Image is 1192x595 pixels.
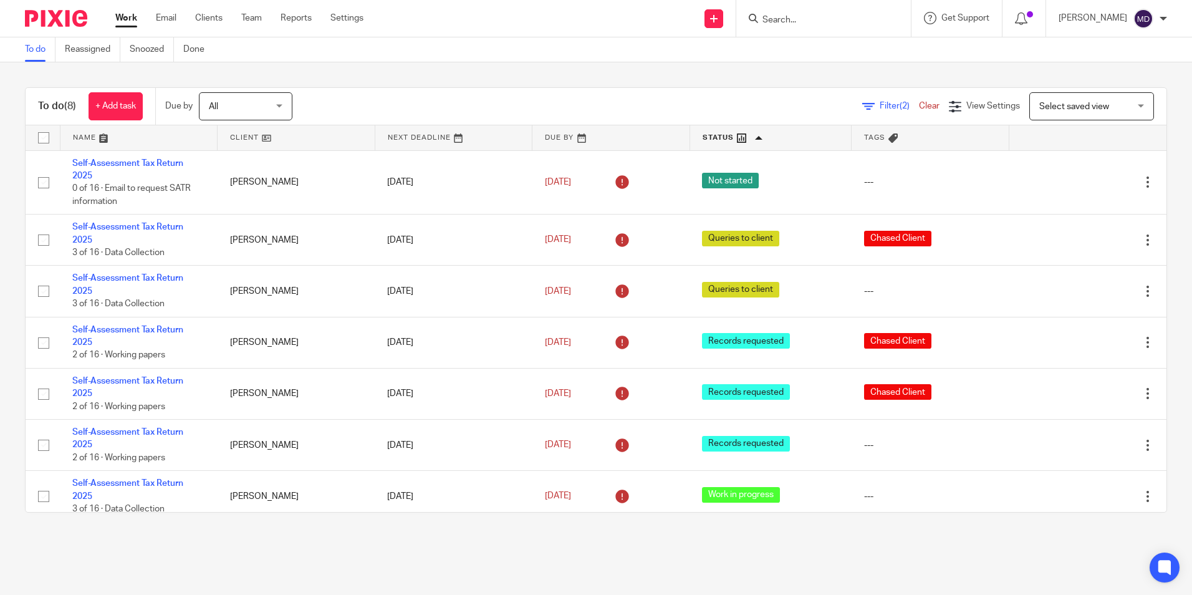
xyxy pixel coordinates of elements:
span: View Settings [966,102,1020,110]
input: Search [761,15,873,26]
span: Queries to client [702,231,779,246]
p: [PERSON_NAME] [1059,12,1127,24]
span: 3 of 16 · Data Collection [72,299,165,308]
span: [DATE] [545,441,571,450]
span: [DATE] [545,178,571,186]
a: Self-Assessment Tax Return 2025 [72,223,183,244]
a: Self-Assessment Tax Return 2025 [72,326,183,347]
span: Select saved view [1039,102,1109,111]
span: [DATE] [545,389,571,398]
a: Email [156,12,176,24]
span: [DATE] [545,338,571,347]
a: Reports [281,12,312,24]
div: --- [864,490,997,503]
a: Self-Assessment Tax Return 2025 [72,377,183,398]
a: Snoozed [130,37,174,62]
span: Queries to client [702,282,779,297]
span: Records requested [702,436,790,452]
span: Tags [864,134,885,141]
span: [DATE] [545,236,571,244]
a: Self-Assessment Tax Return 2025 [72,274,183,295]
a: Team [241,12,262,24]
td: [PERSON_NAME] [218,150,375,215]
span: Get Support [941,14,989,22]
a: Self-Assessment Tax Return 2025 [72,428,183,449]
a: Settings [330,12,363,24]
a: Clear [919,102,940,110]
a: To do [25,37,55,62]
td: [DATE] [375,368,532,419]
span: 2 of 16 · Working papers [72,351,165,360]
div: --- [864,176,997,188]
span: Work in progress [702,487,780,503]
img: Pixie [25,10,87,27]
span: 3 of 16 · Data Collection [72,505,165,513]
p: Due by [165,100,193,112]
td: [DATE] [375,420,532,471]
span: All [209,102,218,111]
td: [PERSON_NAME] [218,471,375,522]
td: [DATE] [375,215,532,266]
div: --- [864,439,997,452]
span: Records requested [702,384,790,400]
span: Filter [880,102,919,110]
a: + Add task [89,92,143,120]
a: Self-Assessment Tax Return 2025 [72,159,183,180]
td: [PERSON_NAME] [218,420,375,471]
span: 3 of 16 · Data Collection [72,248,165,257]
td: [DATE] [375,150,532,215]
span: (2) [900,102,910,110]
td: [PERSON_NAME] [218,215,375,266]
span: Chased Client [864,384,931,400]
td: [PERSON_NAME] [218,368,375,419]
span: 2 of 16 · Working papers [72,402,165,411]
span: Records requested [702,333,790,349]
td: [DATE] [375,317,532,368]
span: Chased Client [864,333,931,349]
span: Not started [702,173,759,188]
td: [PERSON_NAME] [218,317,375,368]
img: svg%3E [1133,9,1153,29]
td: [DATE] [375,471,532,522]
span: 0 of 16 · Email to request SATR information [72,184,191,206]
td: [DATE] [375,266,532,317]
td: [PERSON_NAME] [218,266,375,317]
span: [DATE] [545,492,571,501]
span: 2 of 16 · Working papers [72,453,165,462]
a: Self-Assessment Tax Return 2025 [72,479,183,500]
span: Chased Client [864,231,931,246]
h1: To do [38,100,76,113]
span: [DATE] [545,287,571,296]
div: --- [864,285,997,297]
span: (8) [64,101,76,111]
a: Clients [195,12,223,24]
a: Done [183,37,214,62]
a: Work [115,12,137,24]
a: Reassigned [65,37,120,62]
